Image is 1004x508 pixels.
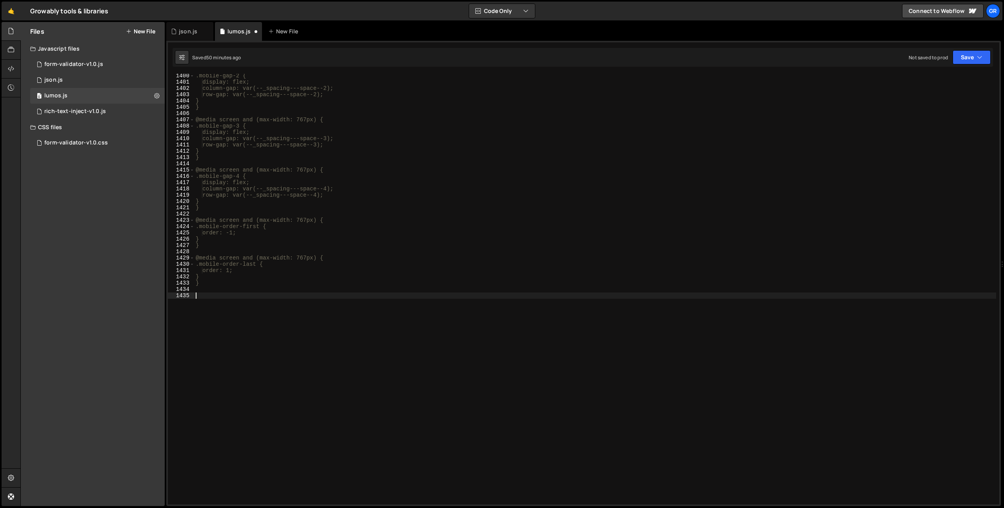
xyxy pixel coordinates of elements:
div: 1431 [168,267,195,274]
div: lumos.js [227,27,251,35]
div: 1433 [168,280,195,286]
div: 1410 [168,135,195,142]
div: Javascript files [21,41,165,57]
div: 1413 [168,154,195,161]
div: 1416 [168,173,195,179]
div: 1411 [168,142,195,148]
div: 1417 [168,179,195,186]
div: 1420 [168,198,195,205]
div: 1402 [168,85,195,91]
div: 16001/42843.css [30,135,165,151]
h2: Files [30,27,44,36]
div: lumos.js [44,92,67,99]
div: 1403 [168,91,195,98]
div: 1414 [168,161,195,167]
div: 16001/42841.js [30,57,165,72]
div: 1401 [168,79,195,85]
div: 1407 [168,117,195,123]
a: 🤙 [2,2,21,20]
div: json.js [179,27,197,35]
div: json.js [44,77,63,84]
div: 1408 [168,123,195,129]
div: 1423 [168,217,195,223]
div: New File [268,27,301,35]
div: 1427 [168,242,195,249]
div: 1409 [168,129,195,135]
div: form-validator-v1.0.js [44,61,103,68]
a: Connect to Webflow [902,4,984,18]
div: 1425 [168,230,195,236]
div: 16001/43069.js [30,104,165,119]
div: 1419 [168,192,195,198]
div: 1406 [168,110,195,117]
div: 1428 [168,249,195,255]
div: 1412 [168,148,195,154]
div: 1432 [168,274,195,280]
div: 1405 [168,104,195,110]
button: Code Only [469,4,535,18]
button: Save [953,50,991,64]
div: Growably tools & libraries [30,6,108,16]
span: 0 [37,93,42,100]
div: 1426 [168,236,195,242]
div: 1430 [168,261,195,267]
div: 1435 [168,292,195,299]
div: 1422 [168,211,195,217]
div: 16001/43154.js [30,72,165,88]
div: Not saved to prod [909,54,948,61]
div: 50 minutes ago [206,54,241,61]
div: 1434 [168,286,195,292]
div: rich-text-inject-v1.0.js [44,108,106,115]
div: CSS files [21,119,165,135]
div: 1400 [168,73,195,79]
div: 1418 [168,186,195,192]
div: form-validator-v1.0.css [44,139,108,146]
div: 1421 [168,205,195,211]
div: Saved [192,54,241,61]
div: 1415 [168,167,195,173]
div: 1429 [168,255,195,261]
div: 1424 [168,223,195,230]
a: Gr [986,4,1000,18]
div: 1404 [168,98,195,104]
div: 16001/43172.js [30,88,165,104]
button: New File [126,28,155,35]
